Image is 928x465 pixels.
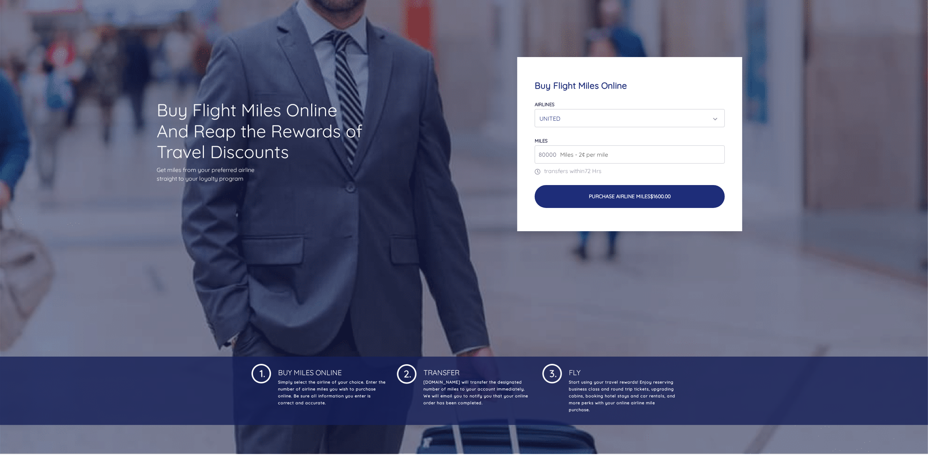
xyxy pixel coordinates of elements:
button: Purchase Airline Miles$1600.00 [535,185,725,208]
img: 1 [252,362,271,384]
label: miles [535,138,547,144]
h4: Transfer [422,362,531,377]
span: 72 Hrs [584,167,602,175]
p: transfers within [535,167,725,175]
span: $1600.00 [650,193,671,200]
p: Start using your travel rewards! Enjoy reserving business class and round trip tickets, upgrading... [568,379,677,413]
p: Simply select the airline of your choice. Enter the number of airline miles you wish to purchase ... [277,379,386,406]
button: UNITED [535,109,725,127]
h4: Buy Flight Miles Online [535,80,725,91]
h1: Buy Flight Miles Online And Reap the Rewards of Travel Discounts [157,100,366,163]
p: [DOMAIN_NAME] will transfer the designated number of miles to your account immediately. We will e... [422,379,531,406]
label: Airlines [535,101,554,107]
div: UNITED [539,112,716,125]
h4: Buy Miles Online [277,362,386,377]
img: 1 [542,362,562,384]
span: Miles - 2¢ per mile [557,150,608,159]
img: 1 [397,362,417,384]
h4: Fly [568,362,677,377]
p: Get miles from your preferred airline straight to your loyalty program [157,165,366,183]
